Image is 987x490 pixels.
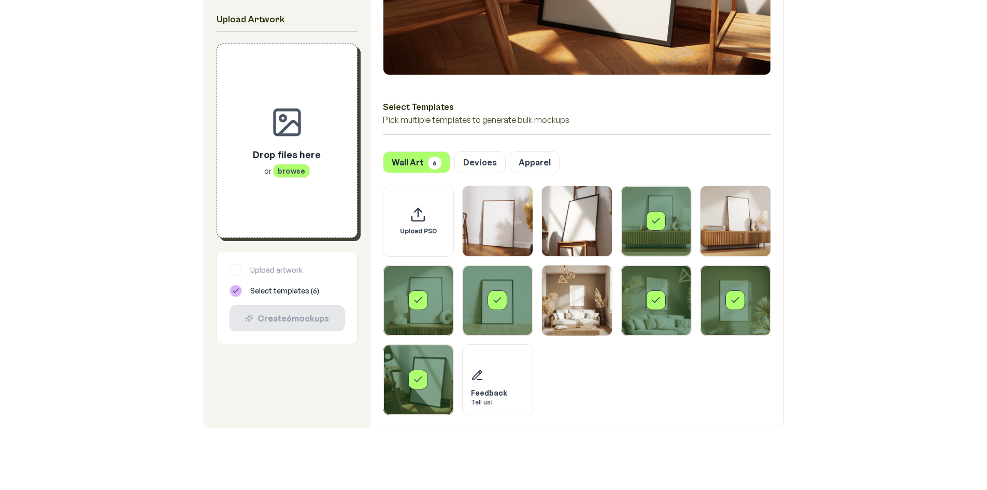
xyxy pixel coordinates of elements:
[230,305,345,331] button: Create6mockups
[541,186,612,257] div: Select template Framed Poster 2
[621,186,692,257] div: Select template Framed Poster 3
[383,151,450,173] button: Wall Art6
[253,147,321,162] p: Drop files here
[250,286,319,296] span: Select templates ( 6 )
[542,186,612,256] img: Framed Poster 2
[383,100,771,114] h3: Select Templates
[428,157,441,170] span: 6
[510,151,560,173] button: Apparel
[621,265,692,336] div: Select template Framed Poster 8
[273,164,310,178] span: browse
[700,186,771,257] div: Select template Framed Poster 4
[542,265,612,335] img: Framed Poster 7
[471,388,507,398] div: Feedback
[253,166,321,176] p: or
[238,312,336,325] div: Create 6 mockup s
[462,265,533,336] div: Select template Framed Poster 6
[463,186,533,256] img: Framed Poster
[383,265,454,336] div: Select template Framed Poster 5
[454,151,506,173] button: Devices
[462,186,533,257] div: Select template Framed Poster
[700,186,770,256] img: Framed Poster 4
[250,265,303,275] span: Upload artwork
[471,398,507,407] div: Tell us!
[383,114,771,126] p: Pick multiple templates to generate bulk mockups
[383,186,454,257] div: Upload custom PSD template
[700,265,771,336] div: Select template Framed Poster 9
[541,265,612,336] div: Select template Framed Poster 7
[400,227,437,235] span: Upload PSD
[383,344,454,415] div: Select template Framed Poster 10
[462,344,533,415] div: Send feedback
[217,12,357,27] h2: Upload Artwork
